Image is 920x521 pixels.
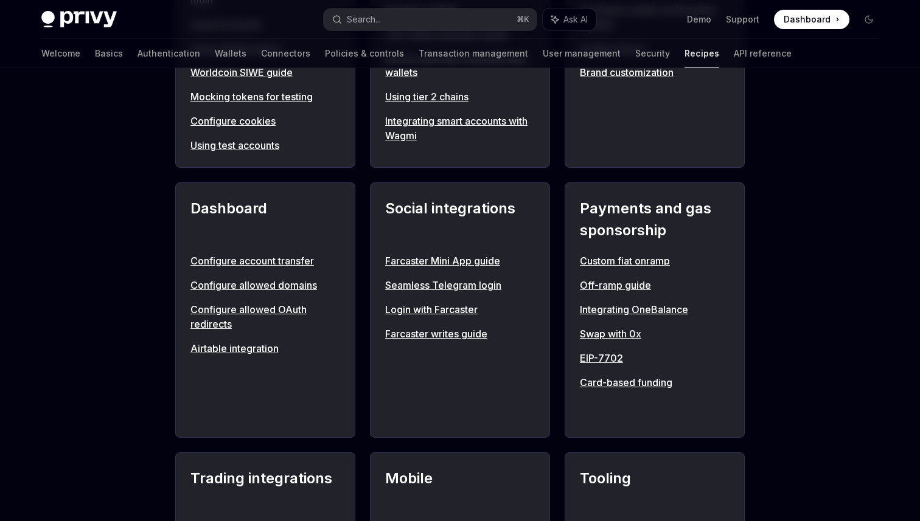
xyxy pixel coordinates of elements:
img: dark logo [41,11,117,28]
button: Ask AI [543,9,596,30]
a: Recipes [685,39,719,68]
a: Swap with 0x [580,326,730,341]
a: Airtable integration [190,341,340,356]
a: Basics [95,39,123,68]
button: Search...⌘K [324,9,537,30]
h2: Tooling [580,468,730,511]
span: ⌘ K [517,15,529,24]
a: API reference [734,39,792,68]
a: Configure cookies [190,114,340,128]
a: Configure account transfer [190,254,340,268]
a: Connectors [261,39,310,68]
a: Demo [687,13,711,26]
a: Mocking tokens for testing [190,89,340,104]
a: Support [726,13,759,26]
a: Integrating OneBalance [580,302,730,317]
a: Custom fiat onramp [580,254,730,268]
h2: Dashboard [190,198,340,241]
a: Wallets [215,39,246,68]
span: Ask AI [563,13,588,26]
a: Configure allowed domains [190,278,340,292]
h2: Trading integrations [190,468,340,511]
a: User management [543,39,621,68]
a: EIP-7702 [580,351,730,365]
button: Toggle dark mode [859,10,879,29]
h2: Payments and gas sponsorship [580,198,730,241]
a: Worldcoin SIWE guide [190,65,340,80]
a: Card-based funding [580,375,730,390]
div: Search... [347,12,381,27]
h2: Social integrations [385,198,535,241]
a: Farcaster Mini App guide [385,254,535,268]
a: Using test accounts [190,138,340,153]
a: Configure allowed OAuth redirects [190,302,340,331]
a: Login with Farcaster [385,302,535,317]
a: Welcome [41,39,80,68]
span: Dashboard [784,13,831,26]
a: Dashboard [774,10,849,29]
a: Farcaster writes guide [385,326,535,341]
a: Off-ramp guide [580,278,730,292]
a: Brand customization [580,65,730,80]
a: Transaction management [419,39,528,68]
a: Seamless Telegram login [385,278,535,292]
a: Using tier 2 chains [385,89,535,104]
a: Authentication [138,39,200,68]
a: Policies & controls [325,39,404,68]
h2: Mobile [385,468,535,511]
a: Security [635,39,670,68]
a: Integrating smart accounts with Wagmi [385,114,535,143]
